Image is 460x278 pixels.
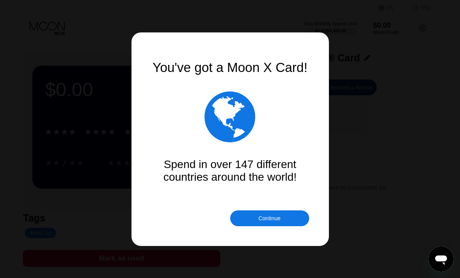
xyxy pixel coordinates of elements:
iframe: Button to launch messaging window [428,246,454,272]
div: Continue [258,215,280,221]
div: Spend in over 147 different countries around the world! [151,158,309,183]
div: You've got a Moon X Card! [151,60,309,75]
div:  [151,87,309,146]
div: Continue [230,210,309,226]
div:  [205,87,255,146]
